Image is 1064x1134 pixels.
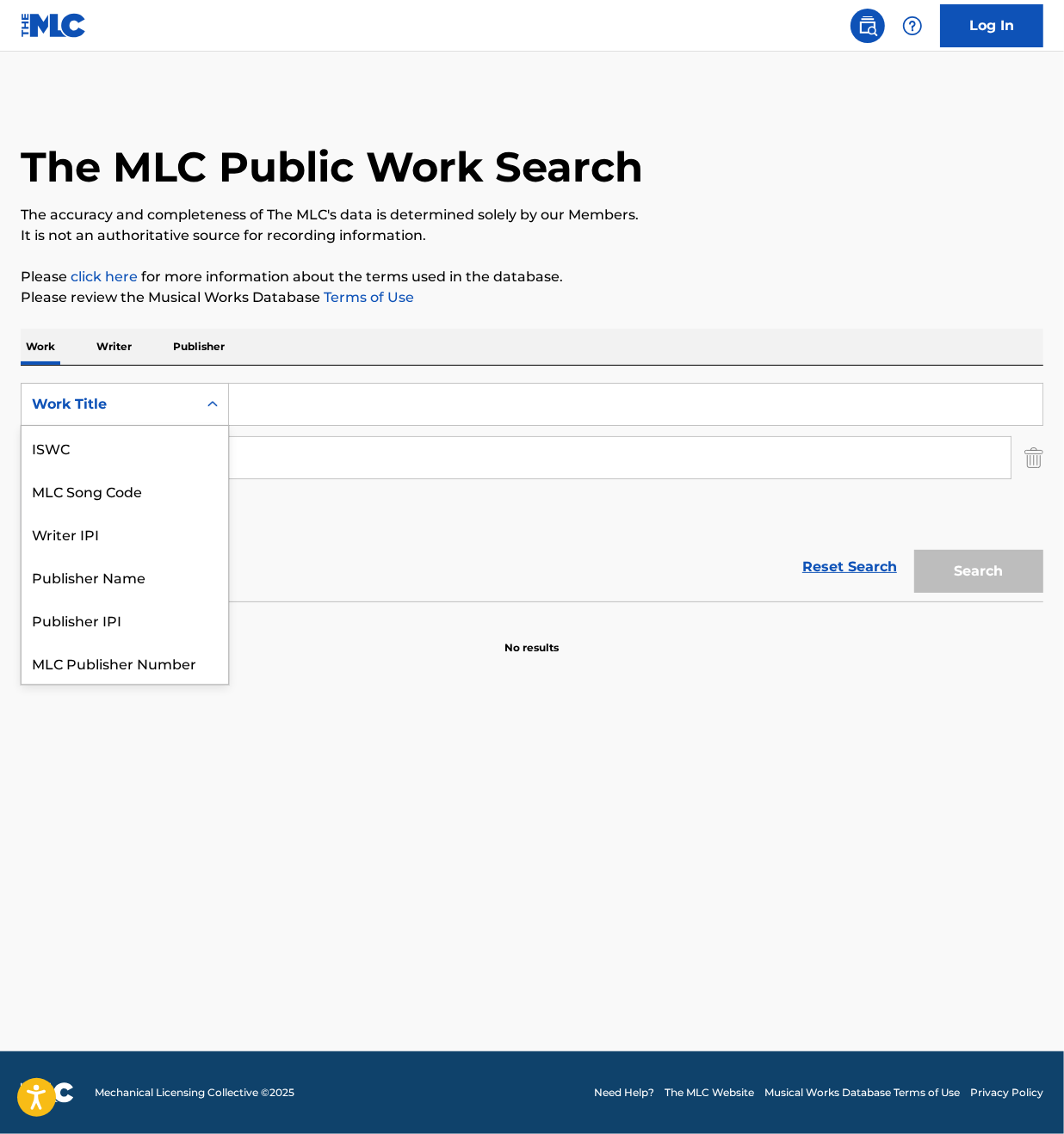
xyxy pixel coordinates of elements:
a: Musical Works Database Terms of Use [764,1085,960,1100]
div: Help [895,9,930,43]
div: Work Title [32,394,187,415]
div: MLC Publisher Number [22,641,228,684]
img: MLC Logo [21,13,87,38]
iframe: Chat Widget [978,1051,1064,1134]
div: Publisher IPI [22,598,228,641]
a: Terms of Use [320,289,414,305]
img: logo [21,1082,74,1103]
p: It is not an authoritative source for recording information. [21,225,1043,246]
p: The accuracy and completeness of The MLC's data is determined solely by our Members. [21,205,1043,225]
a: Privacy Policy [970,1085,1043,1100]
div: Publisher Name [22,555,228,598]
p: Please review the Musical Works Database [21,287,1043,308]
p: Work [21,329,60,365]
a: Reset Search [794,548,906,586]
img: Delete Criterion [1024,436,1043,479]
div: ISWC [22,426,228,469]
a: Log In [940,4,1043,47]
img: search [857,15,878,36]
form: Search Form [21,383,1043,601]
a: Need Help? [594,1085,654,1100]
span: Mechanical Licensing Collective © 2025 [95,1085,294,1100]
a: The MLC Website [665,1085,754,1100]
p: Writer [91,329,137,365]
h1: The MLC Public Work Search [21,141,643,193]
div: Writer IPI [22,512,228,555]
a: click here [71,268,138,285]
p: No results [505,619,560,656]
img: help [902,15,923,36]
a: Public Search [851,9,885,43]
p: Please for more information about the terms used in the database. [21,267,1043,287]
div: MLC Song Code [22,469,228,512]
p: Publisher [168,329,230,365]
